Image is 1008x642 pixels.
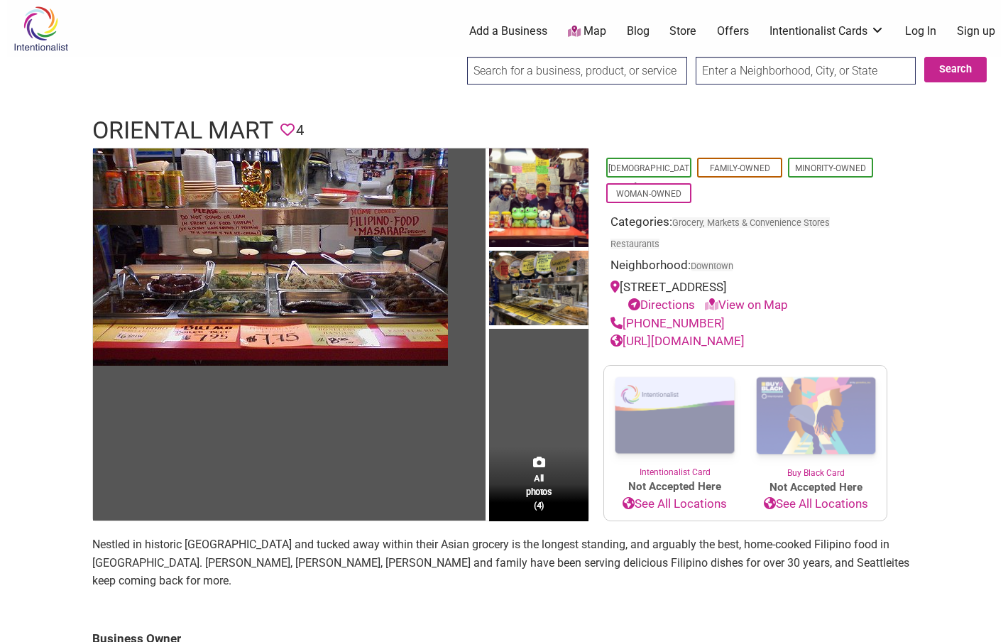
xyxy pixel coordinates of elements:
span: Not Accepted Here [745,479,887,496]
input: Enter a Neighborhood, City, or State [696,57,916,85]
span: 4 [296,119,304,141]
div: [STREET_ADDRESS] [610,278,880,315]
a: Restaurants [610,239,659,249]
p: Nestled in historic [GEOGRAPHIC_DATA] and tucked away within their Asian grocery is the longest s... [92,535,916,590]
a: Sign up [957,23,995,39]
a: [PHONE_NUMBER] [610,316,725,330]
span: All photos (4) [526,472,552,512]
a: Buy Black Card [745,366,887,479]
a: Minority-Owned [795,163,866,173]
img: Intentionalist [7,6,75,52]
input: Search for a business, product, or service [467,57,687,85]
a: View on Map [705,298,788,312]
a: See All Locations [604,495,745,513]
a: Add a Business [469,23,547,39]
a: Directions [628,298,695,312]
a: See All Locations [745,495,887,513]
span: Not Accepted Here [604,479,745,495]
span: Downtown [691,262,733,271]
a: Log In [905,23,936,39]
h1: Oriental Mart [92,114,273,148]
div: Neighborhood: [610,256,880,278]
a: Store [669,23,696,39]
img: Intentionalist Card [604,366,745,466]
div: Categories: [610,213,880,257]
a: Grocery, Markets & Convenience Stores [672,217,830,228]
img: Buy Black Card [745,366,887,467]
a: Offers [717,23,749,39]
a: [URL][DOMAIN_NAME] [610,334,745,348]
a: Intentionalist Card [604,366,745,479]
a: Woman-Owned [616,189,681,199]
button: Search [924,57,987,82]
a: Intentionalist Cards [769,23,884,39]
a: [DEMOGRAPHIC_DATA]-Owned [608,163,689,192]
a: Family-Owned [710,163,770,173]
a: Map [568,23,606,40]
a: Blog [627,23,650,39]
